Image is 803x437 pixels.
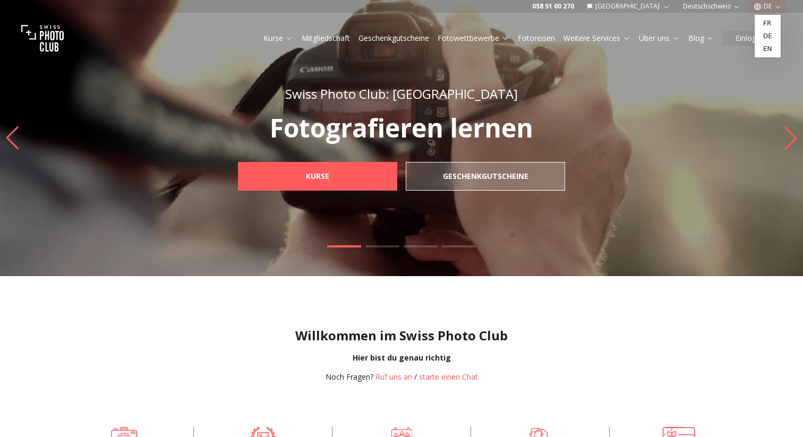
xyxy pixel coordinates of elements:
[755,15,781,57] div: DE
[433,31,514,46] button: Fotowettbewerbe
[326,372,373,382] span: Noch Fragen?
[757,42,779,55] a: en
[354,31,433,46] button: Geschenkgutscheine
[8,353,795,363] div: Hier bist du genau richtig
[639,33,680,44] a: Über uns
[559,31,635,46] button: Weitere Services
[563,33,630,44] a: Weitere Services
[757,17,779,30] a: fr
[21,17,64,59] img: Swiss photo club
[306,171,329,182] b: Kurse
[635,31,684,46] button: Über uns
[443,171,528,182] b: Geschenkgutscheine
[8,327,795,344] h1: Willkommen im Swiss Photo Club
[532,2,574,11] a: 058 51 00 270
[358,33,429,44] a: Geschenkgutscheine
[285,85,518,102] span: Swiss Photo Club: [GEOGRAPHIC_DATA]
[263,33,293,44] a: Kurse
[259,31,297,46] button: Kurse
[438,33,509,44] a: Fotowettbewerbe
[375,372,412,382] a: Ruf uns an
[514,31,559,46] button: Fotoreisen
[684,31,719,46] button: Blog
[326,372,478,382] div: /
[723,31,782,46] button: Einloggen
[302,33,350,44] a: Mitgliedschaft
[238,162,397,191] a: Kurse
[419,372,478,382] button: starte einen Chat
[406,162,565,191] a: Geschenkgutscheine
[215,115,588,141] p: Fotografieren lernen
[688,33,714,44] a: Blog
[757,30,779,42] a: de
[518,33,555,44] a: Fotoreisen
[297,31,354,46] button: Mitgliedschaft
